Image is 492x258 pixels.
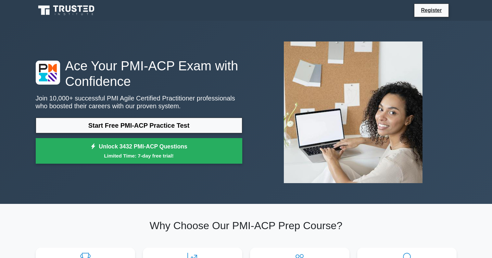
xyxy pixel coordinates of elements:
[36,138,242,164] a: Unlock 3432 PMI-ACP QuestionsLimited Time: 7-day free trial!
[36,94,242,110] p: Join 10,000+ successful PMI Agile Certified Practitioner professionals who boosted their careers ...
[44,152,234,159] small: Limited Time: 7-day free trial!
[417,6,446,14] a: Register
[36,219,457,232] h2: Why Choose Our PMI-ACP Prep Course?
[36,118,242,133] a: Start Free PMI-ACP Practice Test
[36,58,242,89] h1: Ace Your PMI-ACP Exam with Confidence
